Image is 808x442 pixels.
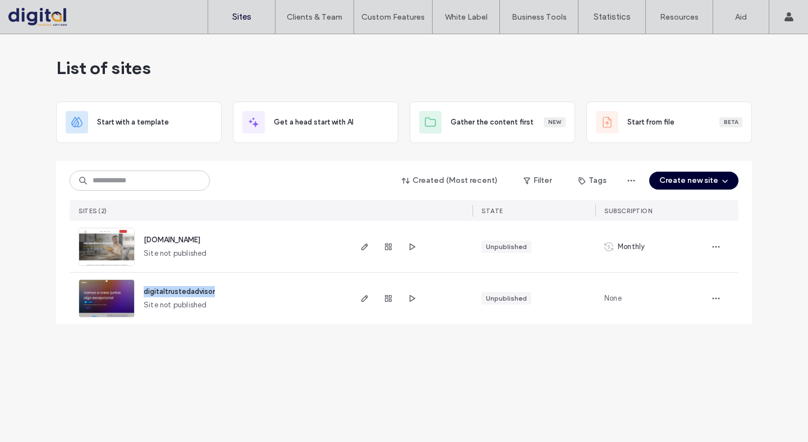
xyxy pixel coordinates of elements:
font: Unpublished [486,294,527,302]
div: Beta [719,117,742,127]
button: Create new site [649,172,738,190]
font: Filter [534,176,552,185]
div: Get a head start with AI [233,102,398,143]
font: STATE [481,207,503,215]
font: Resources [660,12,699,22]
font: Custom Features [361,12,425,22]
font: None [604,294,622,302]
font: Site not published [144,301,207,309]
font: SITES (2) [79,207,107,215]
font: Monthly [618,242,645,251]
font: List of sites [56,57,151,79]
font: Business Tools [512,12,567,22]
font: Subscription [604,207,652,215]
font: Start from file [627,118,674,126]
font: Unpublished [486,242,527,251]
div: Start from fileBeta [586,102,752,143]
button: Filter [512,172,563,190]
span: Help [26,8,49,18]
font: White Label [445,12,488,22]
font: Gather the content first [451,118,534,126]
font: Clients & Team [287,12,342,22]
font: Create new site [659,176,718,185]
div: New [544,117,566,127]
font: Tags [589,176,607,185]
div: Gather the content firstNew [410,102,575,143]
font: Get a head start with AI [274,118,353,126]
font: Statistics [594,12,631,22]
a: [DOMAIN_NAME] [144,236,200,244]
a: digitaltrustedadvisor [144,287,215,296]
font: Sites [232,12,251,22]
button: Created (Most recent) [392,172,508,190]
font: Aid [735,12,747,22]
font: Site not published [144,249,207,257]
font: Start with a template [97,118,169,126]
div: Start with a template [56,102,222,143]
font: Created (Most recent) [412,176,498,185]
button: Tags [567,172,618,190]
